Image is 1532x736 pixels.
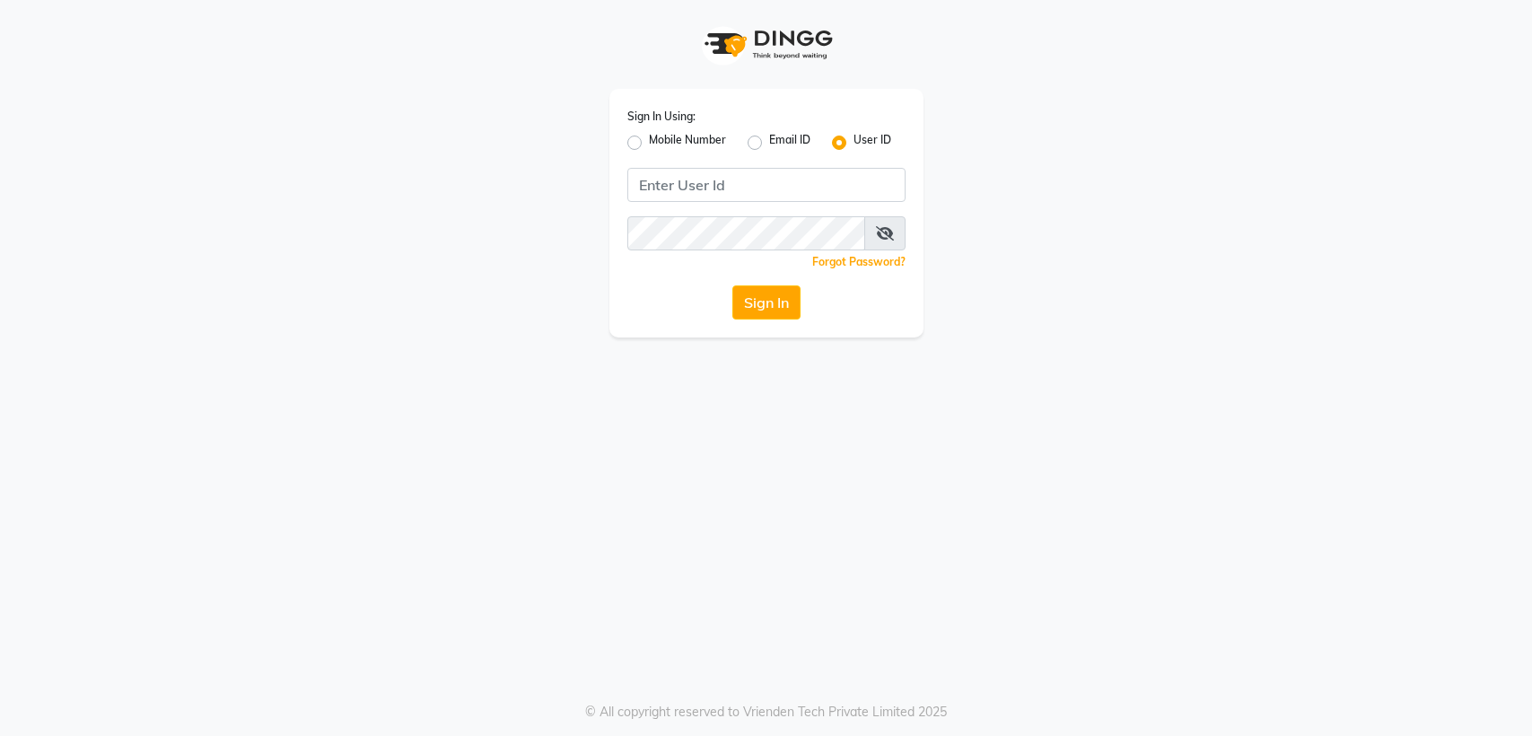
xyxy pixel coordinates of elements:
[627,109,696,125] label: Sign In Using:
[627,168,906,202] input: Username
[812,255,906,268] a: Forgot Password?
[627,216,865,250] input: Username
[649,132,726,153] label: Mobile Number
[695,18,838,71] img: logo1.svg
[769,132,810,153] label: Email ID
[732,285,801,320] button: Sign In
[854,132,891,153] label: User ID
